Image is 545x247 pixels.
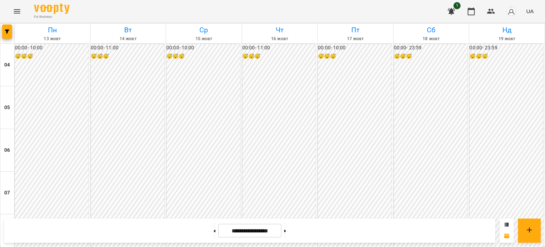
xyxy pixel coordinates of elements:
[526,7,534,15] span: UA
[167,36,241,42] h6: 15 жовт
[167,25,241,36] h6: Ср
[469,44,543,52] h6: 00:00 - 23:59
[318,44,392,52] h6: 00:00 - 10:00
[15,44,89,52] h6: 00:00 - 10:00
[4,146,10,154] h6: 06
[16,36,89,42] h6: 13 жовт
[469,53,543,60] h6: 😴😴😴
[9,3,26,20] button: Menu
[318,53,392,60] h6: 😴😴😴
[395,36,468,42] h6: 18 жовт
[394,44,468,52] h6: 00:00 - 23:59
[15,53,89,60] h6: 😴😴😴
[394,53,468,60] h6: 😴😴😴
[319,36,392,42] h6: 17 жовт
[34,4,70,14] img: Voopty Logo
[319,25,392,36] h6: Пт
[470,36,544,42] h6: 19 жовт
[4,61,10,69] h6: 04
[395,25,468,36] h6: Сб
[243,25,316,36] h6: Чт
[34,15,70,19] span: For Business
[242,44,316,52] h6: 00:00 - 11:00
[16,25,89,36] h6: Пн
[91,44,165,52] h6: 00:00 - 11:00
[453,2,461,9] span: 1
[166,53,240,60] h6: 😴😴😴
[92,25,165,36] h6: Вт
[4,189,10,197] h6: 07
[4,104,10,112] h6: 05
[470,25,544,36] h6: Нд
[243,36,316,42] h6: 16 жовт
[506,6,516,16] img: avatar_s.png
[166,44,240,52] h6: 00:00 - 10:00
[523,5,536,18] button: UA
[91,53,165,60] h6: 😴😴😴
[242,53,316,60] h6: 😴😴😴
[92,36,165,42] h6: 14 жовт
